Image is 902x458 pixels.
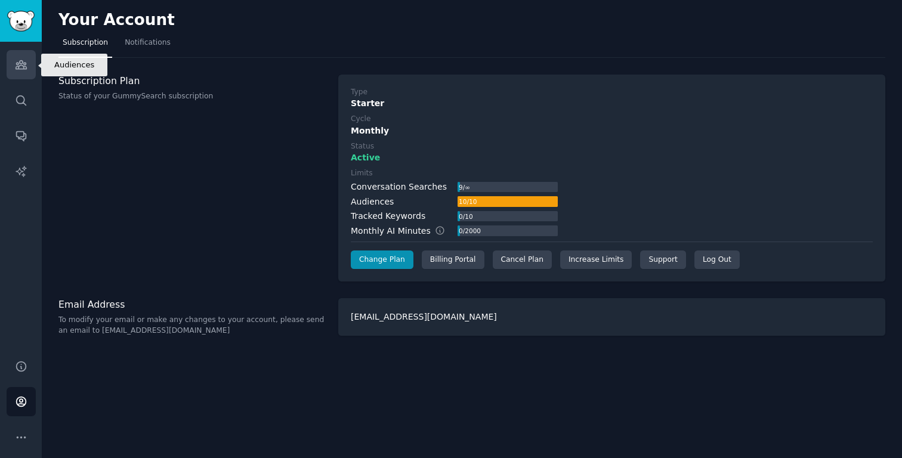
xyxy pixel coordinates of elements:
div: Log Out [694,250,740,270]
a: Subscription [58,33,112,58]
div: Monthly [351,125,873,137]
div: 10 / 10 [458,196,478,207]
div: 9 / ∞ [458,182,471,193]
h3: Subscription Plan [58,75,326,87]
h2: Your Account [58,11,175,30]
div: Conversation Searches [351,181,447,193]
div: Audiences [351,196,394,208]
div: [EMAIL_ADDRESS][DOMAIN_NAME] [338,298,885,336]
div: Type [351,87,367,98]
div: Cancel Plan [493,250,552,270]
a: Notifications [121,33,175,58]
p: To modify your email or make any changes to your account, please send an email to [EMAIL_ADDRESS]... [58,315,326,336]
a: Support [640,250,685,270]
div: Tracked Keywords [351,210,425,222]
h3: Email Address [58,298,326,311]
div: Monthly AI Minutes [351,225,458,237]
span: Notifications [125,38,171,48]
a: Change Plan [351,250,413,270]
div: Status [351,141,374,152]
div: Cycle [351,114,370,125]
div: 0 / 10 [458,211,474,222]
a: Increase Limits [560,250,632,270]
div: Billing Portal [422,250,484,270]
img: GummySearch logo [7,11,35,32]
div: Limits [351,168,373,179]
div: Starter [351,97,873,110]
span: Active [351,151,380,164]
span: Subscription [63,38,108,48]
div: 0 / 2000 [458,225,481,236]
p: Status of your GummySearch subscription [58,91,326,102]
